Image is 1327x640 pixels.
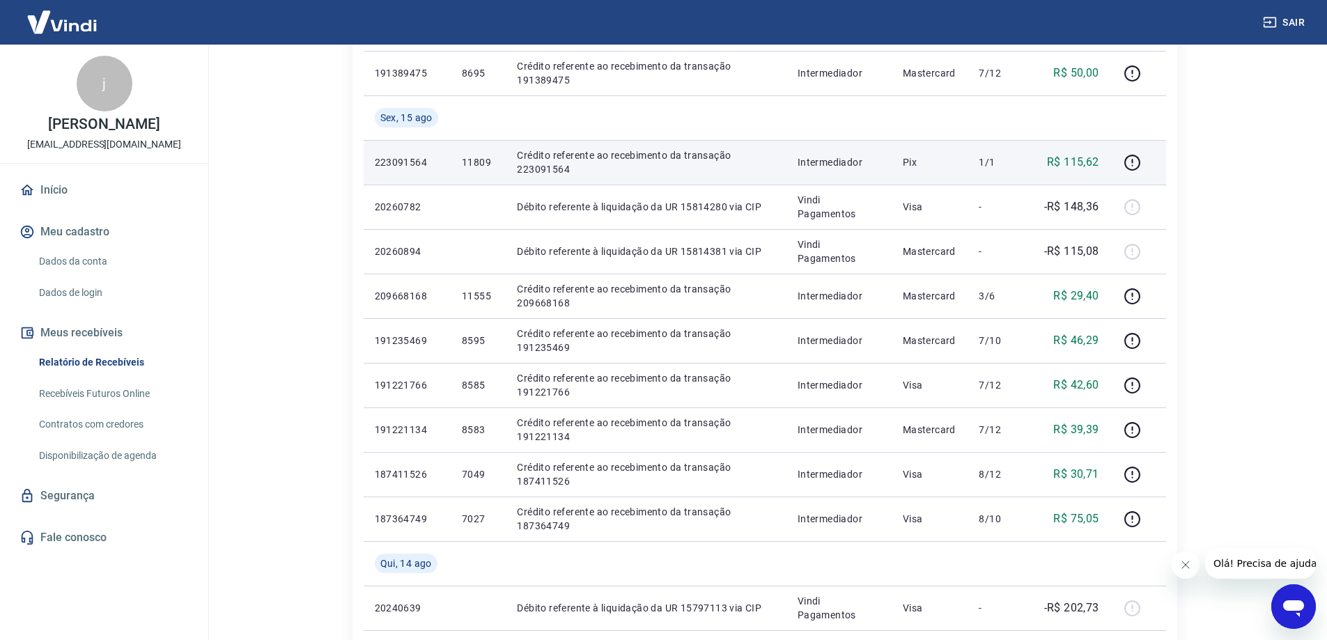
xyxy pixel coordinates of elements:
p: R$ 39,39 [1053,421,1099,438]
button: Sair [1260,10,1310,36]
p: 11809 [462,155,495,169]
p: - [979,601,1020,615]
iframe: Mensagem da empresa [1205,548,1316,579]
p: R$ 30,71 [1053,466,1099,483]
p: 7027 [462,512,495,526]
p: Débito referente à liquidação da UR 15797113 via CIP [517,601,775,615]
p: R$ 50,00 [1053,65,1099,81]
button: Meu cadastro [17,217,192,247]
p: 20240639 [375,601,440,615]
p: 3/6 [979,289,1020,303]
div: j [77,56,132,111]
p: Intermediador [798,423,880,437]
p: Intermediador [798,467,880,481]
span: Olá! Precisa de ajuda? [8,10,117,21]
p: 191221134 [375,423,440,437]
p: Crédito referente ao recebimento da transação 209668168 [517,282,775,310]
p: Mastercard [903,66,957,80]
p: Visa [903,512,957,526]
p: Visa [903,601,957,615]
p: Mastercard [903,289,957,303]
a: Início [17,175,192,205]
p: -R$ 115,08 [1044,243,1099,260]
p: Intermediador [798,512,880,526]
p: R$ 46,29 [1053,332,1099,349]
p: Débito referente à liquidação da UR 15814381 via CIP [517,244,775,258]
p: 7/12 [979,378,1020,392]
p: 8595 [462,334,495,348]
p: Vindi Pagamentos [798,193,880,221]
p: 8/10 [979,512,1020,526]
a: Dados de login [33,279,192,307]
a: Contratos com credores [33,410,192,439]
p: Visa [903,378,957,392]
p: Intermediador [798,289,880,303]
p: Intermediador [798,378,880,392]
p: 8585 [462,378,495,392]
p: [PERSON_NAME] [48,117,160,132]
p: 11555 [462,289,495,303]
p: - [979,200,1020,214]
p: Crédito referente ao recebimento da transação 187411526 [517,460,775,488]
p: Vindi Pagamentos [798,237,880,265]
p: Crédito referente ao recebimento da transação 191221766 [517,371,775,399]
p: 191389475 [375,66,440,80]
p: -R$ 148,36 [1044,198,1099,215]
p: 191235469 [375,334,440,348]
p: 20260894 [375,244,440,258]
p: Crédito referente ao recebimento da transação 191235469 [517,327,775,354]
p: Crédito referente ao recebimento da transação 223091564 [517,148,775,176]
a: Fale conosco [17,522,192,553]
p: 7/12 [979,423,1020,437]
p: R$ 75,05 [1053,510,1099,527]
p: Crédito referente ao recebimento da transação 191389475 [517,59,775,87]
p: - [979,244,1020,258]
a: Disponibilização de agenda [33,442,192,470]
span: Sex, 15 ago [380,111,433,125]
a: Segurança [17,481,192,511]
p: 8695 [462,66,495,80]
p: 7049 [462,467,495,481]
p: Mastercard [903,244,957,258]
p: -R$ 202,73 [1044,600,1099,616]
p: 7/10 [979,334,1020,348]
p: 20260782 [375,200,440,214]
p: 223091564 [375,155,440,169]
a: Relatório de Recebíveis [33,348,192,377]
p: R$ 42,60 [1053,377,1099,393]
a: Dados da conta [33,247,192,276]
span: Qui, 14 ago [380,556,432,570]
p: Crédito referente ao recebimento da transação 187364749 [517,505,775,533]
p: Visa [903,200,957,214]
p: Intermediador [798,66,880,80]
p: Visa [903,467,957,481]
iframe: Botão para abrir a janela de mensagens [1271,584,1316,629]
p: R$ 29,40 [1053,288,1099,304]
p: 209668168 [375,289,440,303]
p: 187411526 [375,467,440,481]
p: Intermediador [798,155,880,169]
iframe: Fechar mensagem [1172,551,1200,579]
p: 7/12 [979,66,1020,80]
p: 8583 [462,423,495,437]
p: Mastercard [903,334,957,348]
p: Pix [903,155,957,169]
img: Vindi [17,1,107,43]
a: Recebíveis Futuros Online [33,380,192,408]
p: Intermediador [798,334,880,348]
p: Débito referente à liquidação da UR 15814280 via CIP [517,200,775,214]
p: Crédito referente ao recebimento da transação 191221134 [517,416,775,444]
p: [EMAIL_ADDRESS][DOMAIN_NAME] [27,137,181,152]
p: Vindi Pagamentos [798,594,880,622]
p: 187364749 [375,512,440,526]
p: Mastercard [903,423,957,437]
p: 1/1 [979,155,1020,169]
p: 191221766 [375,378,440,392]
p: 8/12 [979,467,1020,481]
button: Meus recebíveis [17,318,192,348]
p: R$ 115,62 [1047,154,1099,171]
